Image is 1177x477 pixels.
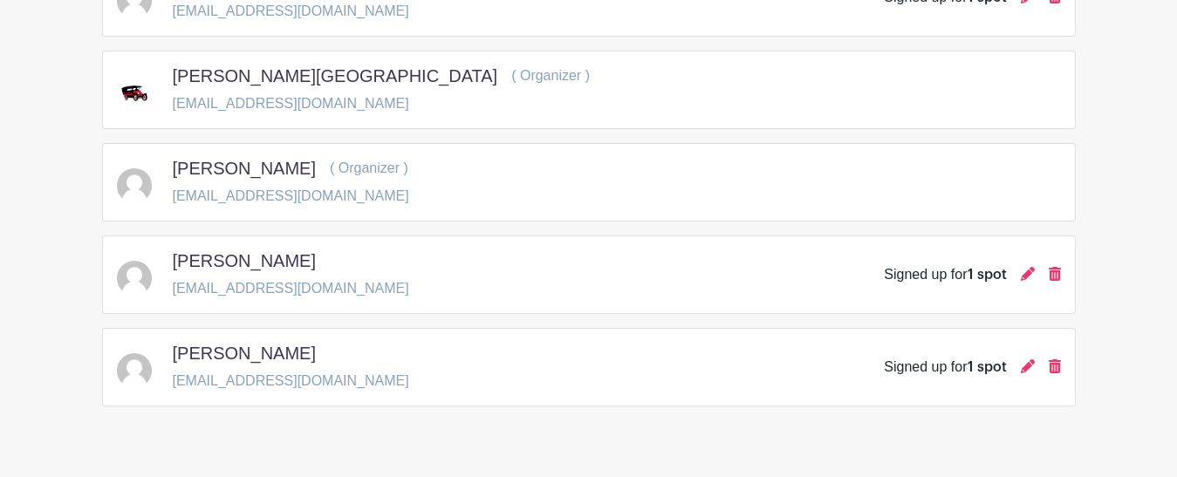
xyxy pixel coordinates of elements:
[173,186,409,207] p: [EMAIL_ADDRESS][DOMAIN_NAME]
[968,360,1007,374] span: 1 spot
[884,357,1006,378] div: Signed up for
[330,160,408,175] span: ( Organizer )
[884,264,1006,285] div: Signed up for
[173,1,409,22] p: [EMAIL_ADDRESS][DOMAIN_NAME]
[173,65,498,86] h5: [PERSON_NAME][GEOGRAPHIC_DATA]
[173,158,316,179] h5: [PERSON_NAME]
[511,68,590,83] span: ( Organizer )
[173,93,590,114] p: [EMAIL_ADDRESS][DOMAIN_NAME]
[173,278,409,299] p: [EMAIL_ADDRESS][DOMAIN_NAME]
[173,250,316,271] h5: [PERSON_NAME]
[117,80,152,107] img: FINAL_LOGOS-15.jpg
[117,353,152,388] img: default-ce2991bfa6775e67f084385cd625a349d9dcbb7a52a09fb2fda1e96e2d18dcdb.png
[117,168,152,203] img: default-ce2991bfa6775e67f084385cd625a349d9dcbb7a52a09fb2fda1e96e2d18dcdb.png
[968,268,1007,282] span: 1 spot
[117,261,152,296] img: default-ce2991bfa6775e67f084385cd625a349d9dcbb7a52a09fb2fda1e96e2d18dcdb.png
[173,343,316,364] h5: [PERSON_NAME]
[173,371,409,392] p: [EMAIL_ADDRESS][DOMAIN_NAME]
